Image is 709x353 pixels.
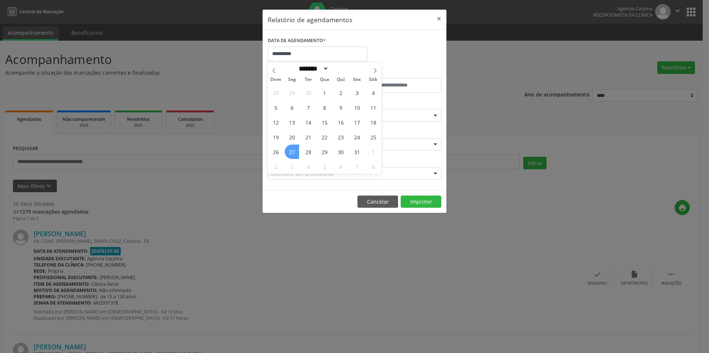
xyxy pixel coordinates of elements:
[268,100,283,115] span: Outubro 5, 2025
[268,15,352,24] h5: Relatório de agendamentos
[333,115,348,129] span: Outubro 16, 2025
[401,196,441,208] button: Imprimir
[285,130,299,144] span: Outubro 20, 2025
[350,115,364,129] span: Outubro 17, 2025
[301,100,315,115] span: Outubro 7, 2025
[350,85,364,100] span: Outubro 3, 2025
[366,159,380,174] span: Novembro 8, 2025
[296,65,329,72] select: Month
[301,85,315,100] span: Setembro 30, 2025
[300,77,316,82] span: Ter
[284,77,300,82] span: Seg
[333,85,348,100] span: Outubro 2, 2025
[357,196,398,208] button: Cancelar
[301,145,315,159] span: Outubro 28, 2025
[350,130,364,144] span: Outubro 24, 2025
[317,159,332,174] span: Novembro 5, 2025
[317,100,332,115] span: Outubro 8, 2025
[268,35,326,47] label: DATA DE AGENDAMENTO
[350,100,364,115] span: Outubro 10, 2025
[366,115,380,129] span: Outubro 18, 2025
[285,100,299,115] span: Outubro 6, 2025
[301,130,315,144] span: Outubro 21, 2025
[268,130,283,144] span: Outubro 19, 2025
[432,10,446,28] button: Close
[268,115,283,129] span: Outubro 12, 2025
[317,130,332,144] span: Outubro 22, 2025
[333,145,348,159] span: Outubro 30, 2025
[366,130,380,144] span: Outubro 25, 2025
[285,115,299,129] span: Outubro 13, 2025
[365,77,381,82] span: Sáb
[350,145,364,159] span: Outubro 31, 2025
[350,159,364,174] span: Novembro 7, 2025
[349,77,365,82] span: Sex
[285,85,299,100] span: Setembro 29, 2025
[268,85,283,100] span: Setembro 28, 2025
[268,159,283,174] span: Novembro 2, 2025
[317,85,332,100] span: Outubro 1, 2025
[268,77,284,82] span: Dom
[301,159,315,174] span: Novembro 4, 2025
[316,77,333,82] span: Qua
[329,65,353,72] input: Year
[366,145,380,159] span: Novembro 1, 2025
[285,145,299,159] span: Outubro 27, 2025
[317,115,332,129] span: Outubro 15, 2025
[301,115,315,129] span: Outubro 14, 2025
[317,145,332,159] span: Outubro 29, 2025
[366,100,380,115] span: Outubro 11, 2025
[268,145,283,159] span: Outubro 26, 2025
[333,159,348,174] span: Novembro 6, 2025
[270,170,334,177] span: Selecione um profissional
[333,77,349,82] span: Qui
[356,67,441,78] label: ATÉ
[333,130,348,144] span: Outubro 23, 2025
[285,159,299,174] span: Novembro 3, 2025
[366,85,380,100] span: Outubro 4, 2025
[333,100,348,115] span: Outubro 9, 2025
